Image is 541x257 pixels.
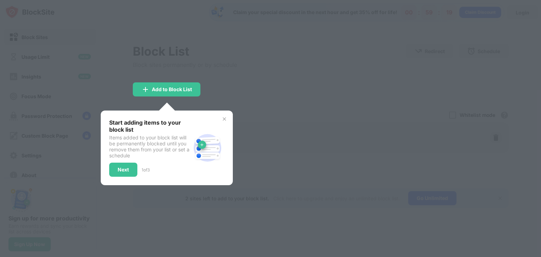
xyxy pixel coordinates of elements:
img: block-site.svg [191,131,224,165]
img: x-button.svg [222,116,227,122]
div: Next [118,167,129,173]
div: Items added to your block list will be permanently blocked until you remove them from your list o... [109,134,191,158]
div: 1 of 3 [142,167,150,173]
div: Add to Block List [152,87,192,92]
div: Start adding items to your block list [109,119,191,133]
